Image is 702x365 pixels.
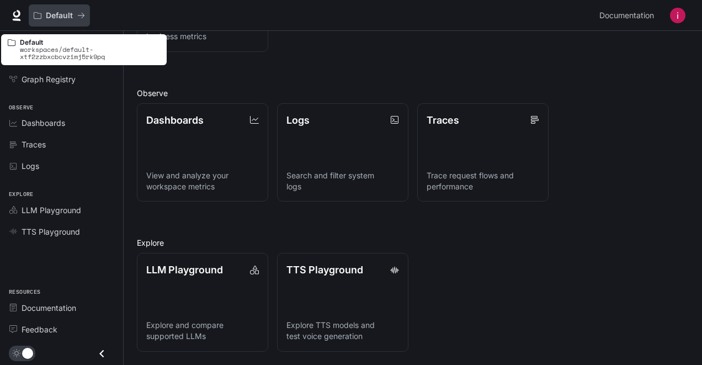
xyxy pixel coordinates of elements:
[4,320,119,339] a: Feedback
[4,222,119,241] a: TTS Playground
[286,262,363,277] p: TTS Playground
[4,200,119,220] a: LLM Playground
[46,11,73,20] p: Default
[22,324,57,335] span: Feedback
[29,4,90,27] button: All workspaces
[417,103,549,202] a: TracesTrace request flows and performance
[277,253,408,352] a: TTS PlaygroundExplore TTS models and test voice generation
[137,253,268,352] a: LLM PlaygroundExplore and compare supported LLMs
[4,135,119,154] a: Traces
[89,342,114,365] button: Close drawer
[22,139,46,150] span: Traces
[137,87,689,99] h2: Observe
[22,117,65,129] span: Dashboards
[670,8,685,23] img: User avatar
[20,46,160,60] p: workspaces/default-xtf2zzbxcbcvzimj5rk9pq
[4,156,119,176] a: Logs
[137,237,689,248] h2: Explore
[667,4,689,27] button: User avatar
[4,70,119,89] a: Graph Registry
[20,39,160,46] p: Default
[286,170,399,192] p: Search and filter system logs
[146,320,259,342] p: Explore and compare supported LLMs
[4,298,119,318] a: Documentation
[22,73,76,85] span: Graph Registry
[286,113,310,128] p: Logs
[146,262,223,277] p: LLM Playground
[277,103,408,202] a: LogsSearch and filter system logs
[22,226,80,237] span: TTS Playground
[599,9,654,23] span: Documentation
[22,302,76,314] span: Documentation
[286,320,399,342] p: Explore TTS models and test voice generation
[146,113,204,128] p: Dashboards
[22,160,39,172] span: Logs
[427,170,539,192] p: Trace request flows and performance
[137,103,268,202] a: DashboardsView and analyze your workspace metrics
[4,113,119,133] a: Dashboards
[146,170,259,192] p: View and analyze your workspace metrics
[22,347,33,359] span: Dark mode toggle
[595,4,662,27] a: Documentation
[427,113,459,128] p: Traces
[22,204,81,216] span: LLM Playground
